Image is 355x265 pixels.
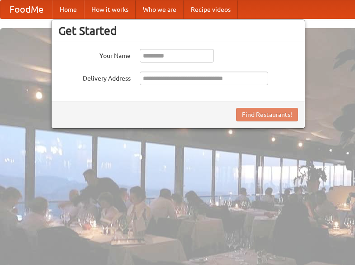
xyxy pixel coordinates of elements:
[184,0,238,19] a: Recipe videos
[136,0,184,19] a: Who we are
[236,108,298,121] button: Find Restaurants!
[84,0,136,19] a: How it works
[0,0,52,19] a: FoodMe
[58,24,298,38] h3: Get Started
[52,0,84,19] a: Home
[58,72,131,83] label: Delivery Address
[58,49,131,60] label: Your Name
